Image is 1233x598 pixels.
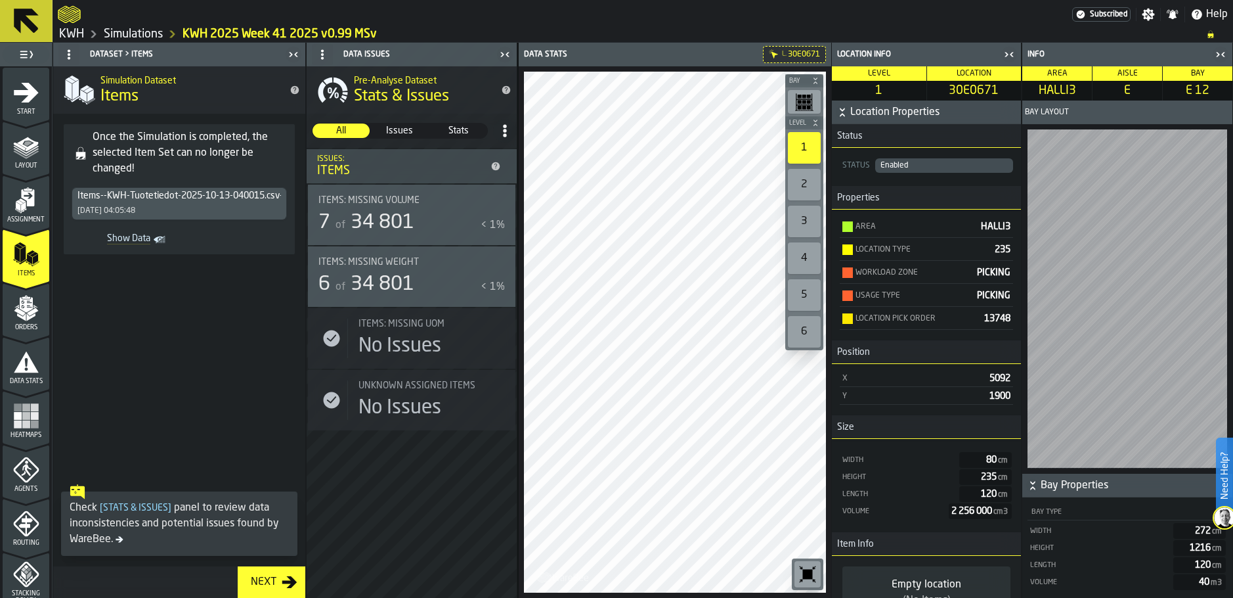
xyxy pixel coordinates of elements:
li: menu Routing [3,499,49,551]
div: Width [841,456,954,465]
div: StatList-item-Y [840,387,1013,405]
span: 235 [981,472,1009,482]
div: StatList-item-Bay Type [1027,503,1227,520]
div: StatList-item-Width [1029,523,1226,539]
span: m3 [1211,579,1222,587]
div: StatList-item-Volume [841,503,1012,519]
a: toggle-dataset-table-Show Data [72,231,174,249]
span: of [335,220,345,231]
div: stat-Items: Missing UOM [308,308,515,369]
div: Hide filter [769,49,779,60]
div: stat-Unknown assigned items [308,370,515,430]
div: Location Type [855,245,989,254]
button: button- [785,116,823,129]
h3: title-section-Size [832,415,1021,439]
span: 5092 [989,374,1010,383]
div: Title [318,257,489,267]
a: logo-header [527,564,601,590]
div: StatList-item-Volume [1029,574,1226,590]
a: link-to-/wh/i/4fb45246-3b77-4bb5-b880-c337c3c5facb/simulations/bc0713bf-53c6-42e2-ad80-54c07cabd97a [183,27,377,41]
span: Start [3,108,49,116]
span: Issues [372,124,427,137]
div: Title [318,195,489,206]
label: button-switch-multi-All [312,123,370,139]
li: menu Layout [3,122,49,174]
div: Menu Subscription [1072,7,1131,22]
span: Bay [787,78,809,85]
li: menu Data Stats [3,337,49,390]
span: Layout [3,162,49,170]
span: Items: Missing UOM [358,319,444,329]
svg: Reset zoom and position [797,564,818,585]
div: Items [317,164,485,178]
div: No Issues [358,396,441,420]
span: Location [957,70,991,78]
span: Area [1047,70,1068,78]
div: Info [1025,50,1211,59]
div: Height [841,473,954,482]
span: HALLI3 [981,222,1010,231]
span: 235 [995,245,1010,254]
span: Level [787,120,809,127]
div: Area [855,222,976,231]
div: thumb [430,124,487,138]
h3: title-section-Position [832,340,1021,364]
div: title-Stats & Issues [307,66,517,114]
div: X [842,374,984,383]
div: button-toolbar-undefined [785,240,823,277]
div: Issues: [317,154,485,164]
div: 7 [318,211,330,235]
div: L. [782,51,787,58]
button: button- [1022,474,1232,497]
span: Items: Missing Weight [318,257,419,267]
div: button-toolbar-undefined [785,313,823,350]
span: Data Stats [3,378,49,385]
div: 4 [788,242,821,274]
span: 34 801 [351,275,414,294]
div: button-toolbar-undefined [785,166,823,203]
span: Help [1206,7,1228,22]
div: Title [318,257,505,267]
div: StatList-item-Workload Zone [840,261,1013,284]
div: 6 [318,273,330,296]
div: Location Info [834,50,1000,59]
span: ] [168,503,171,513]
label: button-toggle-Settings [1136,8,1160,21]
span: Properties [832,193,880,203]
div: Title [358,319,505,329]
header: Location Info [832,43,1021,66]
div: StatList-item-Height [1029,540,1226,556]
span: cm [1212,562,1222,570]
span: Unknown assigned items [358,380,475,391]
span: 34 801 [351,213,414,233]
div: < 1% [481,218,505,233]
div: button-toolbar-undefined [785,277,823,313]
div: Data Stats [521,50,676,59]
span: 80 [986,455,1009,465]
div: stat-Items: Missing Volume [308,185,515,245]
span: 120 [1195,561,1223,570]
div: StatList-item-Width [841,452,1012,468]
div: Check panel to review data inconsistencies and potential issues found by WareBee. [70,500,289,547]
span: Status [832,131,863,141]
label: button-switch-multi-Stats [429,123,488,139]
div: Title [358,319,489,329]
div: Volume [841,507,943,516]
h3: title-section-Properties [832,186,1021,210]
label: button-toggle-Notifications [1161,8,1184,21]
div: Title [358,380,489,391]
span: 1 [834,83,924,98]
span: 13748 [984,314,1010,323]
span: Stats [431,124,487,137]
div: Title [358,380,505,391]
div: Length [1029,561,1168,570]
span: 1900 [989,392,1010,401]
div: DropdownMenuValue-141d85fd-c07f-48a5-8bd8-905a81b410ee [77,191,281,201]
span: Routing [3,540,49,547]
label: button-toggle-Close me [496,47,514,62]
div: Usage Type [855,291,972,300]
li: menu Agents [3,445,49,497]
div: 1 [788,132,821,164]
span: 30E0671 [930,83,1019,98]
div: Title [318,195,505,206]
